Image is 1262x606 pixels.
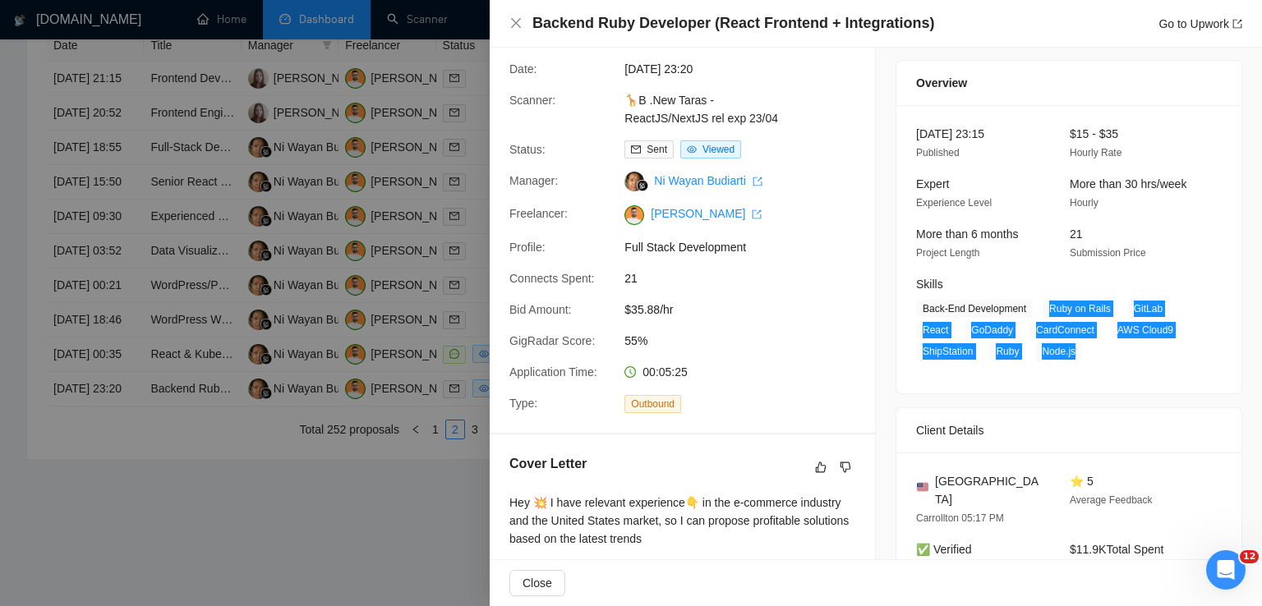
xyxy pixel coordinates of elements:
[1070,543,1163,556] span: $11.9K Total Spent
[624,301,871,319] span: $35.88/hr
[509,570,565,596] button: Close
[917,481,928,493] img: 🇺🇸
[509,272,595,285] span: Connects Spent:
[916,278,943,291] span: Skills
[1206,550,1246,590] iframe: Intercom live chat
[509,16,523,30] span: close
[815,461,827,474] span: like
[624,395,681,413] span: Outbound
[1232,19,1242,29] span: export
[1070,475,1094,488] span: ⭐ 5
[509,397,537,410] span: Type:
[509,303,572,316] span: Bid Amount:
[624,94,778,125] a: 🦒B .New Taras - ReactJS/NextJS rel exp 23/04
[1070,127,1118,140] span: $15 - $35
[509,16,523,30] button: Close
[532,13,935,34] h4: Backend Ruby Developer (React Frontend + Integrations)
[1070,177,1186,191] span: More than 30 hrs/week
[1029,321,1101,339] span: CardConnect
[1035,342,1082,360] span: Node.js
[509,94,555,107] span: Scanner:
[1043,300,1117,318] span: Ruby on Rails
[916,177,949,191] span: Expert
[687,145,697,154] span: eye
[702,144,735,155] span: Viewed
[916,408,1222,452] div: Client Details
[965,321,1020,339] span: GoDaddy
[509,454,587,474] h5: Cover Letter
[989,342,1025,360] span: Ruby
[935,472,1043,508] span: [GEOGRAPHIC_DATA]
[647,144,667,155] span: Sent
[509,62,537,76] span: Date:
[836,457,855,477] button: dislike
[916,147,960,158] span: Published
[916,543,972,556] span: ✅ Verified
[1070,494,1153,506] span: Average Feedback
[916,247,979,259] span: Project Length
[916,342,979,360] span: ShipStation
[624,205,644,225] img: c1NLmzrk-0pBZjOo1nLSJnOz0itNHKTdmMHAt8VIsLFzaWqqsJDJtcFyV3OYvrqgu3
[753,177,762,186] span: export
[631,145,641,154] span: mail
[840,461,851,474] span: dislike
[651,207,762,220] a: [PERSON_NAME] export
[1070,247,1146,259] span: Submission Price
[1070,227,1083,241] span: 21
[637,180,648,191] img: gigradar-bm.png
[916,197,992,209] span: Experience Level
[916,300,1033,318] span: Back-End Development
[811,457,831,477] button: like
[509,207,568,220] span: Freelancer:
[1240,550,1259,563] span: 12
[523,574,552,592] span: Close
[509,174,558,187] span: Manager:
[509,241,546,254] span: Profile:
[624,332,871,350] span: 55%
[916,321,955,339] span: React
[916,74,967,92] span: Overview
[1127,300,1169,318] span: GitLab
[624,238,871,256] span: Full Stack Development
[1111,321,1180,339] span: AWS Cloud9
[1158,17,1242,30] a: Go to Upworkexport
[624,60,871,78] span: [DATE] 23:20
[509,143,546,156] span: Status:
[752,209,762,219] span: export
[1070,197,1098,209] span: Hourly
[509,334,595,347] span: GigRadar Score:
[624,269,871,287] span: 21
[916,227,1019,241] span: More than 6 months
[1070,147,1122,158] span: Hourly Rate
[654,174,762,187] a: Ni Wayan Budiarti export
[916,127,984,140] span: [DATE] 23:15
[509,365,597,379] span: Application Time:
[916,512,1004,524] span: Carrollton 05:17 PM
[624,366,636,378] span: clock-circle
[643,365,688,379] span: 00:05:25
